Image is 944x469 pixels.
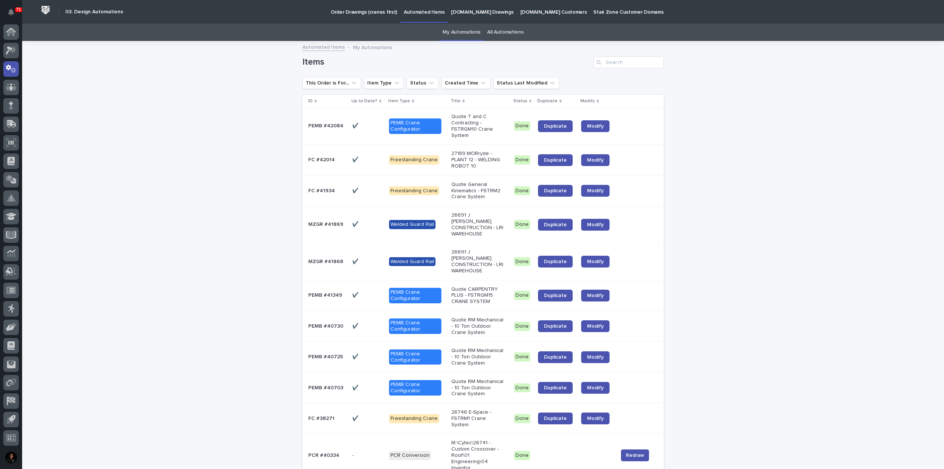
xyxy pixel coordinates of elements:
[352,291,360,299] p: ✔️
[3,4,19,20] button: Notifications
[544,188,567,193] span: Duplicate
[538,351,573,363] a: Duplicate
[389,451,431,460] div: PCR Conversion
[451,182,504,200] p: Quote General Kinematics - FSTRM2 Crane System
[537,97,558,105] p: Duplicate
[594,56,664,68] input: Search
[544,293,567,298] span: Duplicate
[352,451,355,459] p: -
[621,449,649,461] button: Redraw
[389,318,442,334] div: PEMB Crane Configurator
[513,97,527,105] p: Status
[493,77,559,89] button: Status Last Modified
[352,186,360,194] p: ✔️
[451,286,504,305] p: Quote CARPENTRY PLUS - FSTRGM15 CRANE SYSTEM
[352,383,360,391] p: ✔️
[538,256,573,268] a: Duplicate
[580,97,595,105] p: Modify
[302,145,664,175] tr: FC #42014FC #42014 ✔️✔️ Freestanding Crane27189 MORryde - PLANT 12 - WELDING ROBOT 10DoneDuplicat...
[65,9,123,15] h2: 03. Design Automations
[302,57,591,68] h1: Items
[514,121,530,131] div: Done
[538,382,573,394] a: Duplicate
[302,280,664,311] tr: PEMB #41349PEMB #41349 ✔️✔️ PEMB Crane ConfiguratorQuote CARPENTRY PLUS - FSTRGM15 CRANE SYSTEMDo...
[352,414,360,422] p: ✔️
[581,120,610,132] a: Modify
[389,186,439,196] div: Freestanding Crane
[581,382,610,394] a: Modify
[352,155,360,163] p: ✔️
[538,290,573,301] a: Duplicate
[302,175,664,206] tr: FC #41934FC #41934 ✔️✔️ Freestanding CraneQuote General Kinematics - FSTRM2 Crane SystemDoneDupli...
[514,352,530,362] div: Done
[587,124,604,129] span: Modify
[352,352,360,360] p: ✔️
[581,219,610,231] a: Modify
[389,118,442,134] div: PEMB Crane Configurator
[308,322,345,330] p: PEMB #40730
[538,154,573,166] a: Duplicate
[389,349,442,365] div: PEMB Crane Configurator
[3,450,19,465] button: users-avatar
[302,108,664,145] tr: PEMB #42084PEMB #42084 ✔️✔️ PEMB Crane ConfiguratorQuote T and C Contracting - FSTRGM10 Crane Sys...
[308,257,345,265] p: MZGR #41868
[302,372,664,403] tr: PEMB #40703PEMB #40703 ✔️✔️ PEMB Crane ConfiguratorQuote RM Mechanical - 10 Ton Outdoor Crane Sys...
[308,97,313,105] p: ID
[308,451,341,459] p: PCR #40334
[487,24,523,41] a: All Automations
[308,121,345,129] p: PEMB #42084
[302,42,345,51] a: Automated Items
[538,219,573,231] a: Duplicate
[538,185,573,197] a: Duplicate
[581,413,610,424] a: Modify
[514,322,530,331] div: Done
[441,77,490,89] button: Created Time
[581,320,610,332] a: Modify
[544,124,567,129] span: Duplicate
[364,77,404,89] button: Item Type
[407,77,438,89] button: Status
[514,291,530,300] div: Done
[308,414,336,422] p: FC #38271
[352,257,360,265] p: ✔️
[544,355,567,360] span: Duplicate
[39,3,52,17] img: Workspace Logo
[451,212,504,237] p: 26691 J [PERSON_NAME] CONSTRUCTION - LRI WAREHOUSE
[514,414,530,423] div: Done
[442,24,480,41] a: My Automations
[587,188,604,193] span: Modify
[352,121,360,129] p: ✔️
[451,348,504,366] p: Quote RM Mechanical - 10 Ton Outdoor Crane System
[302,206,664,243] tr: MZGR #41869MZGR #41869 ✔️✔️ Welded Guard Rail26691 J [PERSON_NAME] CONSTRUCTION - LRI WAREHOUSEDo...
[587,259,604,264] span: Modify
[451,151,504,169] p: 27189 MORryde - PLANT 12 - WELDING ROBOT 10
[451,249,504,274] p: 26691 J [PERSON_NAME] CONSTRUCTION - LRI WAREHOUSE
[538,320,573,332] a: Duplicate
[587,324,604,329] span: Modify
[544,324,567,329] span: Duplicate
[587,293,604,298] span: Modify
[544,222,567,227] span: Duplicate
[389,414,439,423] div: Freestanding Crane
[626,452,644,459] span: Redraw
[581,185,610,197] a: Modify
[308,291,344,299] p: PEMB #41349
[389,155,439,165] div: Freestanding Crane
[16,7,21,12] p: 71
[302,243,664,280] tr: MZGR #41868MZGR #41868 ✔️✔️ Welded Guard Rail26691 J [PERSON_NAME] CONSTRUCTION - LRI WAREHOUSEDo...
[514,155,530,165] div: Done
[544,385,567,390] span: Duplicate
[581,256,610,268] a: Modify
[388,97,410,105] p: Item Type
[451,409,504,428] p: 26746 E-Space - FSTRM1 Crane System
[581,290,610,301] a: Modify
[302,342,664,372] tr: PEMB #40725PEMB #40725 ✔️✔️ PEMB Crane ConfiguratorQuote RM Mechanical - 10 Ton Outdoor Crane Sys...
[587,416,604,421] span: Modify
[538,413,573,424] a: Duplicate
[353,43,392,51] p: My Automations
[451,379,504,397] p: Quote RM Mechanical - 10 Ton Outdoor Crane System
[587,222,604,227] span: Modify
[308,220,345,228] p: MZGR #41869
[544,158,567,163] span: Duplicate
